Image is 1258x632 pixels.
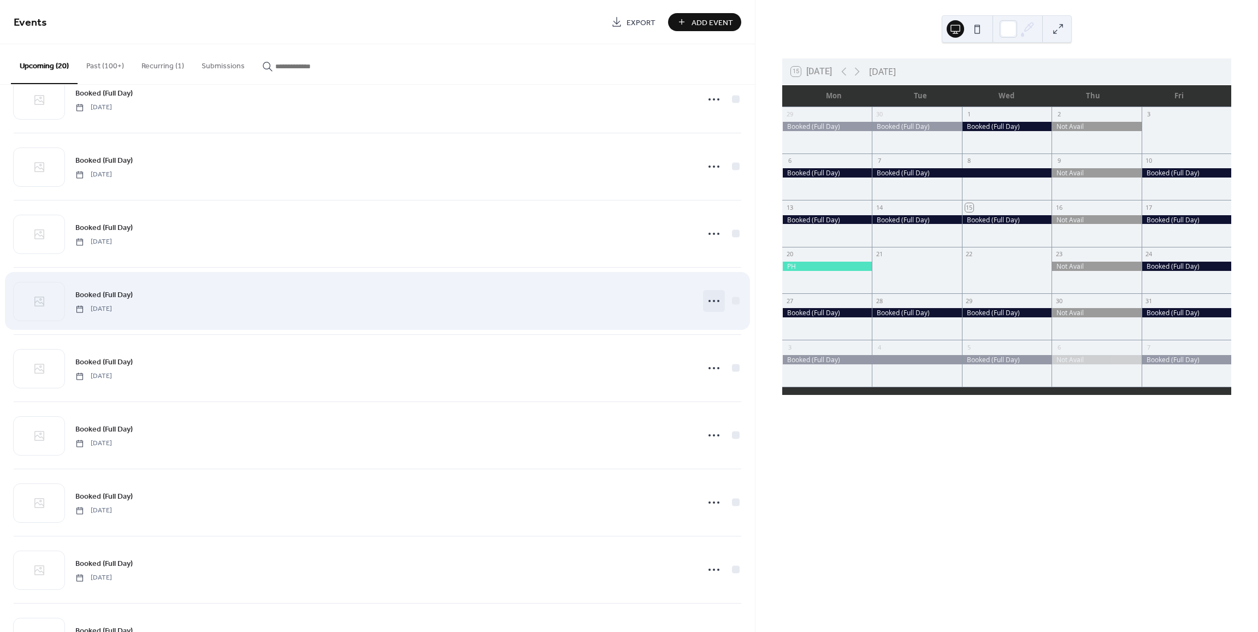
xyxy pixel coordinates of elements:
div: 27 [785,297,794,305]
div: 10 [1145,157,1153,165]
a: Booked (Full Day) [75,557,133,570]
div: 7 [875,157,883,165]
span: Booked (Full Day) [75,222,133,234]
div: Booked (Full Day) [1142,215,1231,225]
div: Not Avail [1052,122,1141,131]
span: [DATE] [75,103,112,113]
span: Booked (Full Day) [75,155,133,167]
div: Booked (Full Day) [1142,262,1231,271]
span: Booked (Full Day) [75,491,133,503]
div: Booked (Full Day) [782,308,872,317]
div: 8 [965,157,973,165]
div: 13 [785,203,794,211]
div: 28 [875,297,883,305]
div: 16 [1055,203,1063,211]
div: Booked (Full Day) [782,215,872,225]
div: Not Avail [1052,262,1141,271]
div: Fri [1136,85,1222,107]
div: 4 [875,343,883,351]
div: 31 [1145,297,1153,305]
div: Booked (Full Day) [1142,355,1231,364]
div: 17 [1145,203,1153,211]
div: 21 [875,250,883,258]
div: 29 [965,297,973,305]
div: Booked (Full Day) [962,122,1052,131]
span: [DATE] [75,439,112,448]
span: [DATE] [75,371,112,381]
div: Tue [877,85,964,107]
div: Booked (Full Day) [872,215,961,225]
div: Not Avail [1052,168,1141,178]
span: [DATE] [75,237,112,247]
button: Submissions [193,44,253,83]
div: 30 [1055,297,1063,305]
div: 24 [1145,250,1153,258]
span: Booked (Full Day) [75,424,133,435]
div: Booked (Full Day) [962,308,1052,317]
a: Booked (Full Day) [75,87,133,99]
a: Booked (Full Day) [75,356,133,368]
a: Booked (Full Day) [75,288,133,301]
div: Booked (Full Day) [872,122,961,131]
div: 9 [1055,157,1063,165]
div: [DATE] [869,65,896,78]
div: 3 [785,343,794,351]
span: Events [14,12,47,33]
div: 6 [1055,343,1063,351]
div: Booked (Full Day) [1142,168,1231,178]
div: Not Avail [1052,308,1141,317]
div: 30 [875,110,883,119]
div: Booked (Full Day) [962,355,1052,364]
span: [DATE] [75,506,112,516]
div: Thu [1050,85,1136,107]
div: Booked (Full Day) [962,215,1052,225]
span: Booked (Full Day) [75,357,133,368]
span: Booked (Full Day) [75,558,133,570]
div: 3 [1145,110,1153,119]
div: 2 [1055,110,1063,119]
div: 23 [1055,250,1063,258]
div: Not Avail [1052,355,1141,364]
button: Upcoming (20) [11,44,78,84]
span: [DATE] [75,304,112,314]
span: Export [627,17,655,28]
span: Booked (Full Day) [75,88,133,99]
div: 14 [875,203,883,211]
div: Booked (Full Day) [782,355,962,364]
button: Add Event [668,13,741,31]
a: Booked (Full Day) [75,154,133,167]
span: Add Event [692,17,733,28]
div: Not Avail [1052,215,1141,225]
div: 6 [785,157,794,165]
a: Booked (Full Day) [75,221,133,234]
div: PH [782,262,872,271]
span: [DATE] [75,573,112,583]
button: Past (100+) [78,44,133,83]
a: Booked (Full Day) [75,490,133,503]
div: Booked (Full Day) [782,122,872,131]
button: Recurring (1) [133,44,193,83]
div: Booked (Full Day) [872,168,1052,178]
div: 1 [965,110,973,119]
div: Booked (Full Day) [872,308,961,317]
div: 7 [1145,343,1153,351]
div: 15 [965,203,973,211]
div: Mon [791,85,877,107]
div: 22 [965,250,973,258]
div: 20 [785,250,794,258]
div: Wed [964,85,1050,107]
span: Booked (Full Day) [75,290,133,301]
div: Booked (Full Day) [782,168,872,178]
a: Export [603,13,664,31]
div: Booked (Full Day) [1142,308,1231,317]
span: [DATE] [75,170,112,180]
div: 5 [965,343,973,351]
div: 29 [785,110,794,119]
a: Booked (Full Day) [75,423,133,435]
